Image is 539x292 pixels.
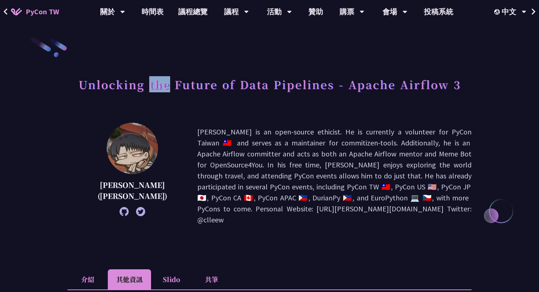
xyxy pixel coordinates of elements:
p: [PERSON_NAME] is an open-source ethicist. He is currently a volunteer for PyCon Taiwan 🇹🇼 and ser... [197,126,472,225]
a: PyCon TW [4,3,66,21]
li: 介紹 [67,269,108,289]
li: 其他資訊 [108,269,151,289]
img: Locale Icon [494,9,502,15]
li: 共筆 [191,269,232,289]
span: PyCon TW [26,6,59,17]
img: 李唯 (Wei Lee) [107,123,158,174]
h1: Unlocking the Future of Data Pipelines - Apache Airflow 3 [78,73,461,95]
img: Home icon of PyCon TW 2025 [11,8,22,15]
li: Slido [151,269,191,289]
p: [PERSON_NAME] ([PERSON_NAME]) [86,180,179,202]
